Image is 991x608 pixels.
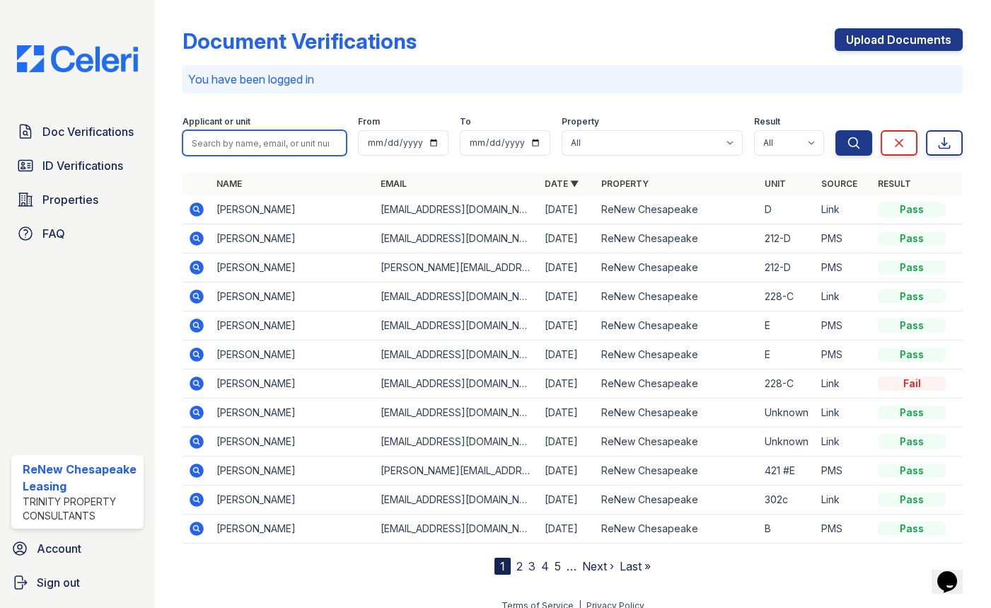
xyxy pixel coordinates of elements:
[6,568,149,597] a: Sign out
[759,398,816,428] td: Unknown
[816,253,872,282] td: PMS
[539,369,596,398] td: [DATE]
[759,428,816,457] td: Unknown
[42,191,98,208] span: Properties
[516,559,523,573] a: 2
[759,253,816,282] td: 212-D
[375,224,539,253] td: [EMAIL_ADDRESS][DOMAIN_NAME]
[596,398,760,428] td: ReNew Chesapeake
[821,178,857,189] a: Source
[878,377,946,391] div: Fail
[878,435,946,449] div: Pass
[596,340,760,369] td: ReNew Chesapeake
[358,116,380,127] label: From
[539,195,596,224] td: [DATE]
[878,289,946,304] div: Pass
[759,340,816,369] td: E
[759,195,816,224] td: D
[11,151,144,180] a: ID Verifications
[375,253,539,282] td: [PERSON_NAME][EMAIL_ADDRESS][PERSON_NAME][DOMAIN_NAME]
[596,515,760,544] td: ReNew Chesapeake
[759,515,816,544] td: B
[596,486,760,515] td: ReNew Chesapeake
[759,486,816,515] td: 302c
[375,340,539,369] td: [EMAIL_ADDRESS][DOMAIN_NAME]
[759,224,816,253] td: 212-D
[539,224,596,253] td: [DATE]
[596,369,760,398] td: ReNew Chesapeake
[42,123,134,140] span: Doc Verifications
[759,457,816,486] td: 421 #E
[42,157,123,174] span: ID Verifications
[601,178,649,189] a: Property
[211,253,375,282] td: [PERSON_NAME]
[555,559,561,573] a: 5
[211,340,375,369] td: [PERSON_NAME]
[375,457,539,486] td: [PERSON_NAME][EMAIL_ADDRESS][DOMAIN_NAME]
[375,428,539,457] td: [EMAIL_ADDRESS][DOMAIN_NAME]
[11,219,144,248] a: FAQ
[878,348,946,362] div: Pass
[816,457,872,486] td: PMS
[539,253,596,282] td: [DATE]
[759,369,816,398] td: 228-C
[211,224,375,253] td: [PERSON_NAME]
[816,369,872,398] td: Link
[765,178,786,189] a: Unit
[878,493,946,507] div: Pass
[539,340,596,369] td: [DATE]
[375,398,539,428] td: [EMAIL_ADDRESS][DOMAIN_NAME]
[539,311,596,340] td: [DATE]
[375,282,539,311] td: [EMAIL_ADDRESS][DOMAIN_NAME]
[11,185,144,214] a: Properties
[6,534,149,563] a: Account
[596,195,760,224] td: ReNew Chesapeake
[211,515,375,544] td: [PERSON_NAME]
[6,45,149,72] img: CE_Logo_Blue-a8612792a0a2168367f1c8372b55b34899dd931a85d93a1a3d3e32e68fde9ad4.png
[816,311,872,340] td: PMS
[932,551,977,594] iframe: chat widget
[878,464,946,478] div: Pass
[211,457,375,486] td: [PERSON_NAME]
[596,457,760,486] td: ReNew Chesapeake
[878,406,946,420] div: Pass
[375,369,539,398] td: [EMAIL_ADDRESS][DOMAIN_NAME]
[878,202,946,217] div: Pass
[42,225,65,242] span: FAQ
[23,461,138,495] div: ReNew Chesapeake Leasing
[375,486,539,515] td: [EMAIL_ADDRESS][DOMAIN_NAME]
[816,224,872,253] td: PMS
[582,559,614,573] a: Next ›
[545,178,579,189] a: Date ▼
[211,428,375,457] td: [PERSON_NAME]
[596,224,760,253] td: ReNew Chesapeake
[539,457,596,486] td: [DATE]
[211,486,375,515] td: [PERSON_NAME]
[182,130,347,156] input: Search by name, email, or unit number
[37,540,81,557] span: Account
[878,522,946,536] div: Pass
[539,486,596,515] td: [DATE]
[878,260,946,275] div: Pass
[23,495,138,523] div: Trinity Property Consultants
[11,117,144,146] a: Doc Verifications
[816,428,872,457] td: Link
[816,486,872,515] td: Link
[596,311,760,340] td: ReNew Chesapeake
[596,428,760,457] td: ReNew Chesapeake
[216,178,242,189] a: Name
[211,195,375,224] td: [PERSON_NAME]
[460,116,471,127] label: To
[375,311,539,340] td: [EMAIL_ADDRESS][DOMAIN_NAME]
[528,559,535,573] a: 3
[182,28,417,54] div: Document Verifications
[878,178,911,189] a: Result
[381,178,407,189] a: Email
[835,28,963,51] a: Upload Documents
[620,559,651,573] a: Last »
[211,282,375,311] td: [PERSON_NAME]
[759,282,816,311] td: 228-C
[816,515,872,544] td: PMS
[211,369,375,398] td: [PERSON_NAME]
